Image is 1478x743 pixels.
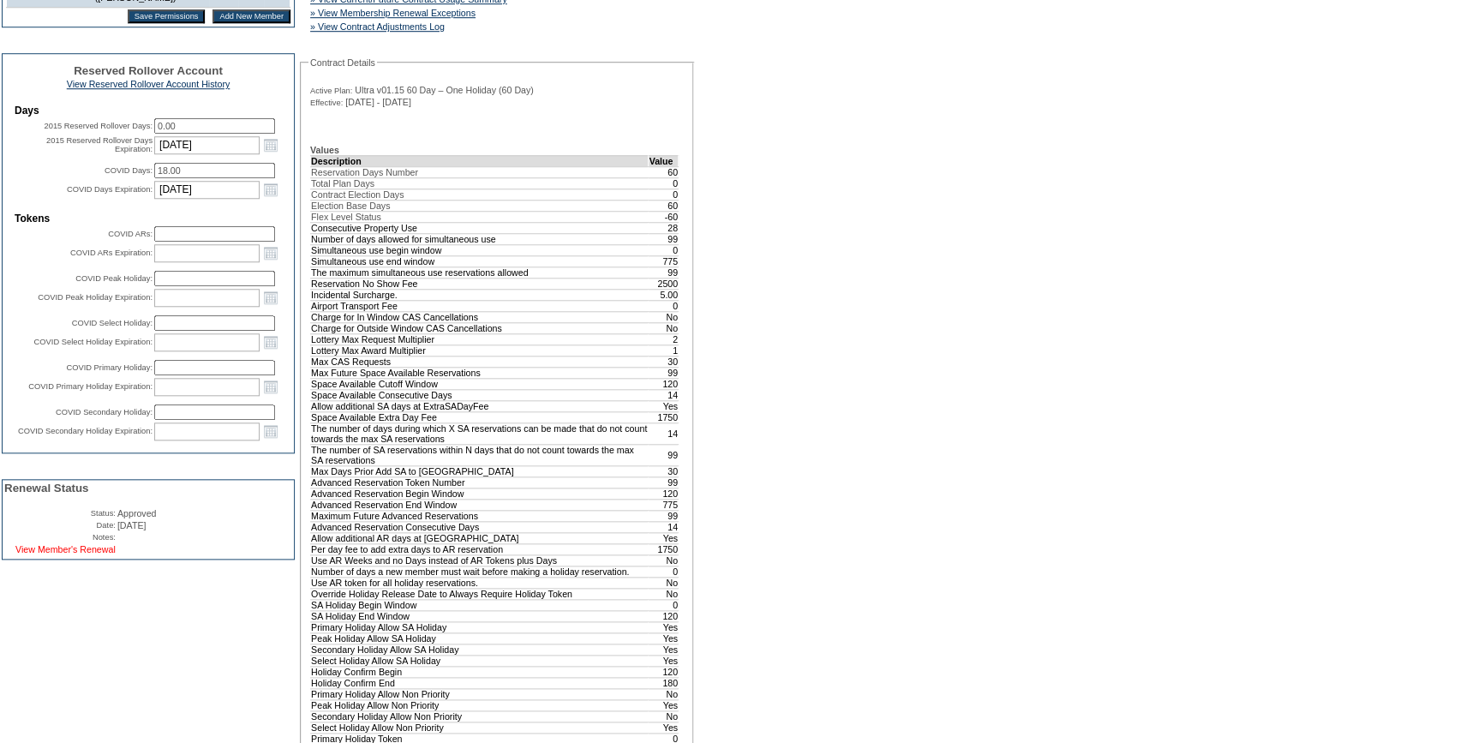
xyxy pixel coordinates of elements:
td: Yes [649,644,679,655]
a: Open the calendar popup. [261,243,280,262]
td: 120 [649,378,679,389]
label: COVID Secondary Holiday: [56,408,153,416]
td: Use AR Weeks and no Days instead of AR Tokens plus Days [311,554,649,566]
a: Open the calendar popup. [261,377,280,396]
td: 28 [649,222,679,233]
td: Use AR token for all holiday reservations. [311,577,649,588]
label: COVID Peak Holiday: [75,274,153,283]
td: 1750 [649,543,679,554]
td: 99 [649,476,679,488]
td: 99 [649,367,679,378]
td: Max CAS Requests [311,356,649,367]
td: Max Days Prior Add SA to [GEOGRAPHIC_DATA] [311,465,649,476]
td: Days [15,105,282,117]
td: Description [311,155,649,166]
td: Allow additional SA days at ExtraSADayFee [311,400,649,411]
td: Charge for Outside Window CAS Cancellations [311,322,649,333]
td: Charge for In Window CAS Cancellations [311,311,649,322]
td: Override Holiday Release Date to Always Require Holiday Token [311,588,649,599]
span: Flex Level Status [311,212,381,222]
input: Add New Member [212,9,290,23]
td: No [649,688,679,699]
label: COVID ARs: [108,230,153,238]
td: 2500 [649,278,679,289]
td: Number of days a new member must wait before making a holiday reservation. [311,566,649,577]
td: 30 [649,465,679,476]
td: Advanced Reservation Token Number [311,476,649,488]
td: Yes [649,400,679,411]
td: Maximum Future Advanced Reservations [311,510,649,521]
td: No [649,710,679,722]
td: 99 [649,267,679,278]
td: Number of days allowed for simultaneous use [311,233,649,244]
label: 2015 Reserved Rollover Days: [44,122,153,130]
td: No [649,311,679,322]
td: Date: [4,520,116,530]
a: » View Membership Renewal Exceptions [310,8,476,18]
td: Advanced Reservation Begin Window [311,488,649,499]
td: Space Available Extra Day Fee [311,411,649,422]
td: Primary Holiday Allow SA Holiday [311,621,649,632]
td: Reservation No Show Fee [311,278,649,289]
td: 5.00 [649,289,679,300]
td: Allow additional AR days at [GEOGRAPHIC_DATA] [311,532,649,543]
td: 60 [649,166,679,177]
a: Open the calendar popup. [261,180,280,199]
td: Simultaneous use end window [311,255,649,267]
label: COVID Peak Holiday Expiration: [38,293,153,302]
td: Yes [649,655,679,666]
span: Approved [117,508,157,518]
span: Renewal Status [4,482,89,494]
td: The maximum simultaneous use reservations allowed [311,267,649,278]
td: 0 [649,300,679,311]
input: Save Permissions [128,9,206,23]
td: Yes [649,621,679,632]
td: Yes [649,632,679,644]
a: Open the calendar popup. [261,135,280,154]
td: Peak Holiday Allow Non Priority [311,699,649,710]
td: 120 [649,666,679,677]
td: Advanced Reservation End Window [311,499,649,510]
td: Holiday Confirm Begin [311,666,649,677]
span: Ultra v01.15 60 Day – One Holiday (60 Day) [355,85,534,95]
td: Peak Holiday Allow SA Holiday [311,632,649,644]
td: Incidental Surcharge. [311,289,649,300]
td: 1 [649,345,679,356]
td: Yes [649,699,679,710]
span: [DATE] [117,520,147,530]
td: 120 [649,610,679,621]
td: 60 [649,200,679,211]
td: 180 [649,677,679,688]
td: The number of SA reservations within N days that do not count towards the max SA reservations [311,444,649,465]
td: 0 [649,244,679,255]
td: Lottery Max Award Multiplier [311,345,649,356]
a: Open the calendar popup. [261,333,280,351]
td: SA Holiday Begin Window [311,599,649,610]
td: Primary Holiday Allow Non Priority [311,688,649,699]
td: Airport Transport Fee [311,300,649,311]
td: 0 [649,189,679,200]
span: Contract Election Days [311,189,404,200]
td: No [649,554,679,566]
span: [DATE] - [DATE] [345,97,411,107]
label: 2015 Reserved Rollover Days Expiration: [46,136,153,153]
td: 0 [649,566,679,577]
label: COVID ARs Expiration: [70,249,153,257]
td: 14 [649,389,679,400]
td: No [649,322,679,333]
span: Election Base Days [311,201,390,211]
legend: Contract Details [308,57,377,68]
td: No [649,588,679,599]
td: Consecutive Property Use [311,222,649,233]
span: Effective: [310,98,343,108]
label: COVID Secondary Holiday Expiration: [18,427,153,435]
td: Tokens [15,213,282,225]
td: Holiday Confirm End [311,677,649,688]
td: Simultaneous use begin window [311,244,649,255]
td: 2 [649,333,679,345]
a: Open the calendar popup. [261,288,280,307]
td: 775 [649,499,679,510]
td: Lottery Max Request Multiplier [311,333,649,345]
td: Value [649,155,679,166]
span: Active Plan: [310,86,352,96]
